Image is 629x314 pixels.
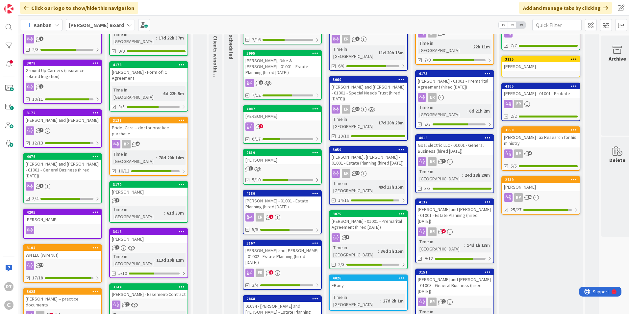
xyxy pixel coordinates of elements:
[110,123,188,138] div: Pride, Cara -- doctor practice purchase
[381,297,405,304] div: 27d 2h 1m
[243,240,321,246] div: 3167
[330,83,407,103] div: [PERSON_NAME] and [PERSON_NAME] - 01001 - Special Needs Trust (hired [DATE])
[342,169,350,178] div: ER
[259,124,263,128] span: 2
[110,229,188,243] div: 3018[PERSON_NAME]
[511,42,517,49] span: 7/7
[23,209,102,239] a: 4205[PERSON_NAME]
[110,140,188,148] div: RP
[110,68,188,82] div: [PERSON_NAME] - Form of IC Agreement
[269,270,273,275] span: 6
[110,188,188,196] div: [PERSON_NAME]
[252,226,258,233] span: 5/9
[502,83,580,89] div: 4165
[156,154,157,161] span: :
[441,299,446,303] span: 2
[355,107,360,111] span: 15
[330,275,407,290] div: 4026EBony
[246,241,321,246] div: 3167
[110,118,188,123] div: 3128
[34,21,52,29] span: Kanban
[24,160,101,180] div: [PERSON_NAME] and [PERSON_NAME] - 01001 - General Business (hired [DATE])
[212,14,219,89] span: Ongoing Clients w/nothing ATM
[27,289,101,294] div: 3025
[23,153,102,203] a: 4076[PERSON_NAME] and [PERSON_NAME] - 01001 - General Business (hired [DATE])3/4
[110,284,188,299] div: 3144[PERSON_NAME] - Easement/Contract
[376,119,377,126] span: :
[424,255,433,262] span: 9/12
[243,50,322,100] a: 3995[PERSON_NAME], Nike & [PERSON_NAME] - 01001 - Estate Planning (hired [DATE])7/12
[428,227,437,236] div: ER
[528,151,532,155] span: 4
[511,206,521,213] span: 25/27
[470,43,471,50] span: :
[269,215,273,219] span: 2
[428,93,437,102] div: ER
[243,213,321,222] div: ER
[110,235,188,243] div: [PERSON_NAME]
[330,147,407,153] div: 3059
[502,177,580,183] div: 2739
[419,200,493,204] div: 4137
[462,171,463,179] span: :
[24,110,101,116] div: 3172
[355,37,360,41] span: 9
[464,242,465,249] span: :
[24,60,101,66] div: 3079
[416,275,493,296] div: [PERSON_NAME] and [PERSON_NAME] - 01003 - General Business (hired [DATE])
[355,171,360,175] span: 14
[519,2,612,14] div: Add and manage tabs by clicking
[511,113,517,120] span: 2/2
[4,4,13,13] img: Visit kanbanzone.com
[118,48,125,55] span: 9/9
[342,105,350,114] div: ER
[246,150,321,155] div: 2819
[243,150,321,164] div: 2819[PERSON_NAME]
[330,169,407,178] div: ER
[112,31,156,45] div: Time in [GEOGRAPHIC_DATA]
[416,205,493,225] div: [PERSON_NAME] and [PERSON_NAME] - 01001 - Estate Planning (hired [DATE])
[516,22,525,28] span: 3x
[342,35,350,43] div: ER
[471,43,491,50] div: 22h 11m
[330,275,407,281] div: 4026
[39,184,43,188] span: 1
[415,6,494,65] a: RPTime in [GEOGRAPHIC_DATA]:22h 11m7/9
[24,245,101,259] div: 3104WN LLC (WireNut)
[243,112,321,120] div: [PERSON_NAME]
[329,146,408,205] a: 3059[PERSON_NAME], [PERSON_NAME] - 01001 - Estate Planning (hired [DATE])ERTime in [GEOGRAPHIC_DA...
[249,166,253,170] span: 3
[243,149,322,185] a: 2819[PERSON_NAME]5/10
[246,191,321,196] div: 4139
[505,84,580,89] div: 4165
[609,156,625,164] div: Delete
[330,281,407,290] div: EBony
[345,235,349,239] span: 1
[110,62,188,68] div: 4178
[330,211,407,231] div: 3075[PERSON_NAME] - 01001 - Premarital Agreement (hired [DATE])
[112,86,161,101] div: Time in [GEOGRAPHIC_DATA]
[243,196,321,211] div: [PERSON_NAME] - 01001 - Estate Planning (hired [DATE])
[501,126,580,171] a: 3958[PERSON_NAME] Tax Research for his ministryRP5/5
[330,105,407,114] div: ER
[256,269,264,277] div: ER
[502,149,580,158] div: RP
[24,289,101,295] div: 3025
[228,14,235,59] span: Meeting scheduled
[24,215,101,224] div: [PERSON_NAME]
[243,106,321,112] div: 4087
[332,244,378,258] div: Time in [GEOGRAPHIC_DATA]
[109,228,188,278] a: 3018[PERSON_NAME]Time in [GEOGRAPHIC_DATA]:113d 10h 12m5/10
[39,263,43,267] span: 12
[157,154,186,161] div: 78d 20h 14m
[14,1,30,9] span: Support
[514,149,523,158] div: RP
[165,209,186,217] div: 61d 33m
[243,56,321,77] div: [PERSON_NAME], Nike & [PERSON_NAME] - 01001 - Estate Planning (hired [DATE])
[416,135,493,155] div: 4016Goal Electric LLC - 01001 - General Business (hired [DATE])
[376,183,377,191] span: :
[113,229,188,234] div: 3018
[416,77,493,91] div: [PERSON_NAME] - 01001 - Premarital Agreement (hired [DATE])
[467,107,491,115] div: 6d 21h 2m
[502,100,580,108] div: ER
